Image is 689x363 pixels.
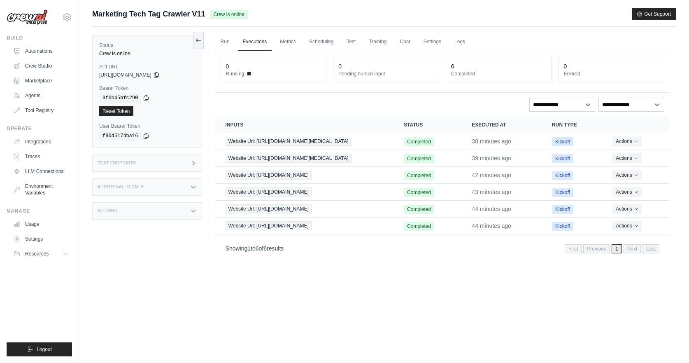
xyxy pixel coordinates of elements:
span: 1 [612,244,622,253]
a: Logs [449,33,470,51]
span: 6 [256,245,259,252]
nav: Pagination [216,238,669,259]
span: Website Url: [URL][DOMAIN_NAME] [226,221,312,230]
code: 9f0b45bfc290 [99,93,141,103]
button: Resources [10,247,72,260]
span: Crew is online [210,10,247,19]
a: View execution details for Website Url [226,171,384,180]
a: Usage [10,218,72,231]
h3: Actions [98,208,117,213]
button: Actions for execution [612,136,642,146]
a: Training [364,33,391,51]
span: Running [226,70,244,77]
div: Build [7,35,72,41]
a: View execution details for Website Url [226,154,384,163]
span: Kickoff [552,171,573,180]
section: Crew executions table [216,117,669,259]
span: Kickoff [552,188,573,197]
th: Executed at [462,117,542,133]
a: Marketplace [10,74,72,87]
label: Status [99,42,195,49]
img: Logo [7,9,48,25]
span: 1 [247,245,251,252]
span: Completed [404,171,434,180]
span: Website Url: [URL][DOMAIN_NAME] [226,187,312,197]
span: First [565,244,582,253]
h3: Additional Details [98,185,144,190]
a: View execution details for Website Url [226,204,384,213]
a: View execution details for Website Url [226,187,384,197]
button: Get Support [632,8,676,20]
time: August 31, 2025 at 21:50 EDT [472,206,511,212]
span: Resources [25,251,49,257]
a: Automations [10,44,72,58]
span: Completed [404,137,434,146]
a: Agents [10,89,72,102]
div: 0 [563,62,567,70]
div: 6 [451,62,454,70]
div: 0 [226,62,229,70]
time: August 31, 2025 at 21:56 EDT [472,138,511,145]
span: Website Url: [URL][DOMAIN_NAME] [226,204,312,213]
iframe: Chat Widget [648,323,689,363]
span: Kickoff [552,137,573,146]
button: Actions for execution [612,170,642,180]
button: Actions for execution [612,221,642,231]
time: August 31, 2025 at 21:50 EDT [472,222,511,229]
label: Bearer Token [99,85,195,91]
dt: Completed [451,70,547,77]
span: Last [642,244,659,253]
button: Logout [7,342,72,356]
span: Previous [583,244,610,253]
h3: Test Endpoints [98,161,136,166]
button: Actions for execution [612,187,642,197]
div: Operate [7,125,72,132]
a: View execution details for Website Url [226,137,384,146]
p: Showing to of results [226,244,284,253]
a: Scheduling [304,33,338,51]
time: August 31, 2025 at 21:55 EDT [472,155,511,162]
a: Crew Studio [10,59,72,73]
th: Run Type [542,117,603,133]
a: Integrations [10,135,72,148]
span: Marketing Tech Tag Crawler V11 [92,8,205,20]
span: Logout [37,346,52,353]
label: API URL [99,63,195,70]
dt: Errored [563,70,659,77]
button: Actions for execution [612,204,642,214]
a: Traces [10,150,72,163]
a: Tool Registry [10,104,72,117]
a: LLM Connections [10,165,72,178]
a: View execution details for Website Url [226,221,384,230]
div: 0 [338,62,342,70]
button: Actions for execution [612,153,642,163]
span: Kickoff [552,205,573,214]
dt: Pending human input [338,70,434,77]
a: Run [216,33,235,51]
span: Completed [404,154,434,163]
th: Status [394,117,462,133]
span: Kickoff [552,222,573,231]
div: Crew is online [99,50,195,57]
th: Inputs [216,117,394,133]
a: Settings [10,232,72,246]
a: Environment Variables [10,180,72,199]
span: 6 [263,245,267,252]
span: Website Url: [URL][DOMAIN_NAME][MEDICAL_DATA] [226,154,351,163]
a: Reset Token [99,106,133,116]
a: Settings [419,33,446,51]
span: Next [624,244,641,253]
span: Completed [404,188,434,197]
span: Completed [404,222,434,231]
time: August 31, 2025 at 21:52 EDT [472,172,511,178]
span: Kickoff [552,154,573,163]
code: f90d5174ba16 [99,131,141,141]
div: Manage [7,208,72,214]
span: Website Url: [URL][DOMAIN_NAME] [226,171,312,180]
a: Metrics [275,33,301,51]
span: Completed [404,205,434,214]
label: User Bearer Token [99,123,195,129]
a: Test [342,33,361,51]
span: [URL][DOMAIN_NAME] [99,72,151,78]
